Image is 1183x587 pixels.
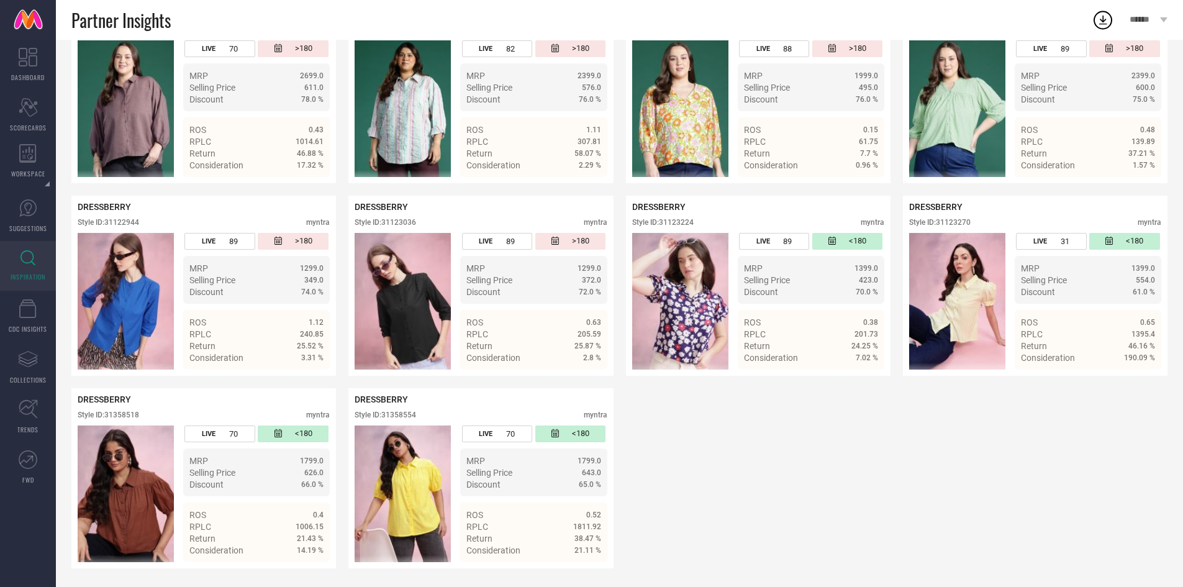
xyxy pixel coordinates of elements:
div: Style ID: 31358518 [78,411,139,419]
div: Click to view image [909,233,1005,370]
span: 72.0 % [579,288,601,296]
span: Discount [189,94,224,104]
span: 0.65 [1140,318,1155,327]
span: 240.85 [300,330,324,339]
span: 2699.0 [300,71,324,80]
span: DRESSBERRY [355,394,408,404]
a: Details [561,568,601,578]
div: Click to view image [78,233,174,370]
span: INSPIRATION [11,272,45,281]
span: DRESSBERRY [909,202,963,212]
span: 643.0 [582,468,601,477]
div: Number of days since the style was first listed on the platform [812,233,882,250]
span: MRP [466,456,485,466]
div: Number of days the style has been live on the platform [462,40,532,57]
span: Details [296,375,324,385]
span: Discount [466,94,501,104]
div: Number of days since the style was first listed on the platform [535,40,605,57]
span: 611.0 [304,83,324,92]
span: TRENDS [17,425,39,434]
span: Return [466,148,492,158]
span: 70 [229,44,238,53]
div: myntra [861,218,884,227]
span: Discount [1021,287,1055,297]
span: 0.52 [586,511,601,519]
span: 65.0 % [579,480,601,489]
span: 1.12 [309,318,324,327]
span: Return [189,341,215,351]
span: Selling Price [189,275,235,285]
span: 37.21 % [1128,149,1155,158]
div: Number of days the style has been live on the platform [184,425,255,442]
span: RPLC [189,137,211,147]
div: Number of days the style has been live on the platform [184,40,255,57]
span: >180 [295,236,312,247]
span: 2.8 % [583,353,601,362]
div: Number of days since the style was first listed on the platform [535,233,605,250]
span: MRP [1021,71,1040,81]
span: Return [189,534,215,544]
span: 1799.0 [300,457,324,465]
div: Number of days the style has been live on the platform [739,40,809,57]
span: 88 [783,44,792,53]
span: >180 [849,43,866,54]
span: RPLC [466,329,488,339]
span: LIVE [479,45,492,53]
img: Style preview image [355,40,451,177]
span: 1399.0 [1131,264,1155,273]
span: 1799.0 [578,457,601,465]
span: 0.38 [863,318,878,327]
span: 46.88 % [297,149,324,158]
div: Click to view image [355,233,451,370]
span: Selling Price [1021,83,1067,93]
span: 70 [229,429,238,439]
span: Selling Price [466,83,512,93]
a: Details [1115,183,1155,193]
span: 0.4 [313,511,324,519]
span: 1299.0 [300,264,324,273]
span: Consideration [189,545,243,555]
span: Details [1127,183,1155,193]
span: <180 [572,429,589,439]
span: 1.11 [586,125,601,134]
span: 21.11 % [574,546,601,555]
div: Style ID: 31123270 [909,218,971,227]
span: 61.0 % [1133,288,1155,296]
span: 89 [1061,44,1069,53]
span: Consideration [189,353,243,363]
span: RPLC [744,137,766,147]
img: Style preview image [909,233,1005,370]
span: Selling Price [466,275,512,285]
div: Click to view image [632,233,728,370]
span: 2.29 % [579,161,601,170]
span: 0.43 [309,125,324,134]
span: ROS [466,317,483,327]
div: Click to view image [632,40,728,177]
span: Selling Price [189,83,235,93]
div: Style ID: 31123224 [632,218,694,227]
span: >180 [572,236,589,247]
span: DRESSBERRY [78,202,131,212]
span: Return [744,148,770,158]
span: 31 [1061,237,1069,246]
span: 0.96 % [856,161,878,170]
span: RPLC [466,522,488,532]
span: MRP [744,71,763,81]
div: Number of days the style has been live on the platform [1016,40,1086,57]
span: 46.16 % [1128,342,1155,350]
span: Discount [466,287,501,297]
span: CDC INSIGHTS [9,324,47,334]
span: 423.0 [859,276,878,284]
span: 1006.15 [296,522,324,531]
span: 89 [229,237,238,246]
span: MRP [189,263,208,273]
span: 38.47 % [574,534,601,543]
span: ROS [189,510,206,520]
span: <180 [295,429,312,439]
span: Details [850,375,878,385]
img: Style preview image [632,40,728,177]
span: 76.0 % [579,95,601,104]
span: ROS [744,317,761,327]
span: 307.81 [578,137,601,146]
span: 75.0 % [1133,95,1155,104]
